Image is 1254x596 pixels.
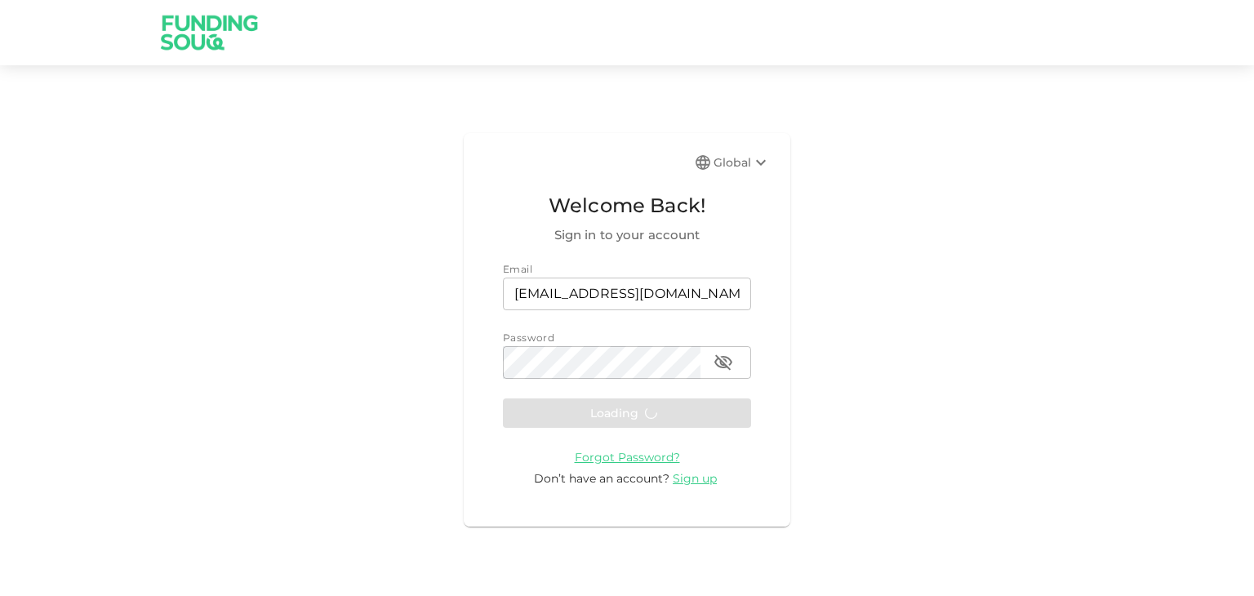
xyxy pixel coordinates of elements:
input: password [503,346,700,379]
span: Sign in to your account [503,225,751,245]
span: Sign up [673,471,717,486]
span: Forgot Password? [575,450,680,465]
a: Forgot Password? [575,449,680,465]
input: email [503,278,751,310]
span: Password [503,331,554,344]
div: Global [714,153,771,172]
span: Email [503,263,532,275]
span: Welcome Back! [503,190,751,221]
span: Don’t have an account? [534,471,669,486]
